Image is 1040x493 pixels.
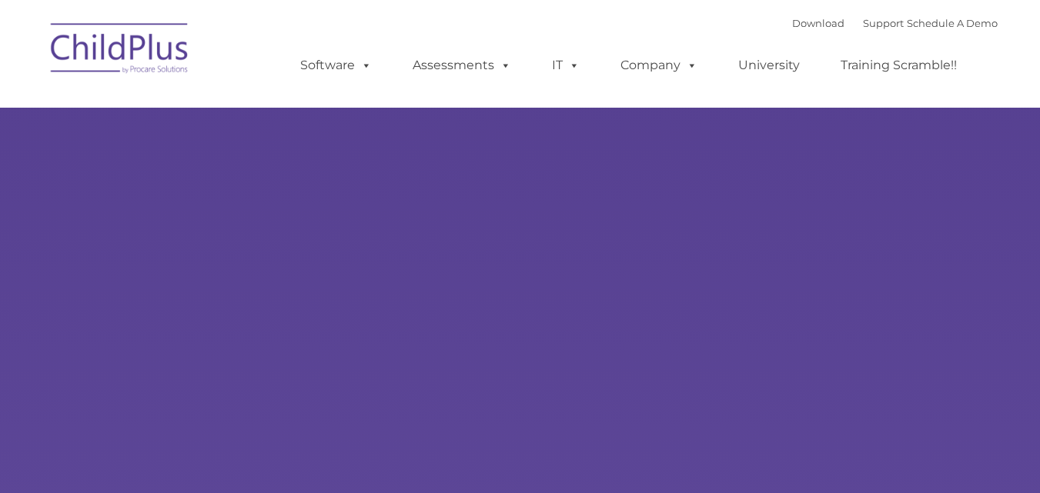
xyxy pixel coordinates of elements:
img: ChildPlus by Procare Solutions [43,12,197,89]
a: Software [285,50,387,81]
a: Assessments [397,50,527,81]
a: University [723,50,815,81]
a: Schedule A Demo [907,17,998,29]
a: Download [792,17,844,29]
a: Training Scramble!! [825,50,972,81]
a: Company [605,50,713,81]
a: Support [863,17,904,29]
font: | [792,17,998,29]
a: IT [537,50,595,81]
